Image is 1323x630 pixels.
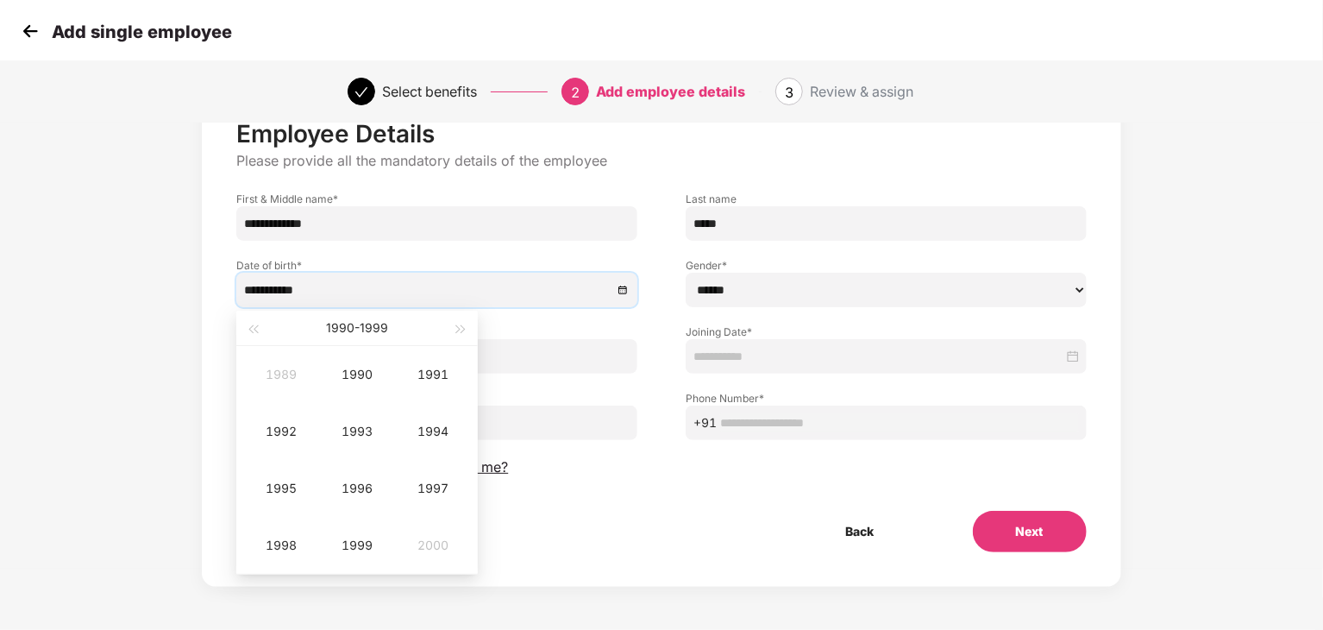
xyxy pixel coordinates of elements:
[686,391,1087,406] label: Phone Number
[319,346,395,403] td: 1990
[255,364,307,385] div: 1989
[331,364,383,385] div: 1990
[255,478,307,499] div: 1995
[693,413,717,432] span: +91
[255,535,307,556] div: 1998
[243,403,319,460] td: 1992
[331,421,383,442] div: 1993
[331,478,383,499] div: 1996
[319,403,395,460] td: 1993
[571,84,580,101] span: 2
[243,346,319,403] td: 1989
[686,324,1087,339] label: Joining Date
[785,84,793,101] span: 3
[395,346,471,403] td: 1991
[407,421,459,442] div: 1994
[686,192,1087,206] label: Last name
[319,517,395,574] td: 1999
[236,119,1086,148] p: Employee Details
[52,22,232,42] p: Add single employee
[407,364,459,385] div: 1991
[236,258,637,273] label: Date of birth
[354,85,368,99] span: check
[331,535,383,556] div: 1999
[803,511,918,552] button: Back
[596,78,745,105] div: Add employee details
[326,311,388,345] button: 1990-1999
[255,421,307,442] div: 1992
[319,460,395,517] td: 1996
[243,460,319,517] td: 1995
[407,478,459,499] div: 1997
[236,152,1086,170] p: Please provide all the mandatory details of the employee
[236,192,637,206] label: First & Middle name
[17,18,43,44] img: svg+xml;base64,PHN2ZyB4bWxucz0iaHR0cDovL3d3dy53My5vcmcvMjAwMC9zdmciIHdpZHRoPSIzMCIgaGVpZ2h0PSIzMC...
[243,517,319,574] td: 1998
[395,517,471,574] td: 2000
[395,460,471,517] td: 1997
[973,511,1087,552] button: Next
[686,258,1087,273] label: Gender
[382,78,477,105] div: Select benefits
[407,535,459,556] div: 2000
[810,78,913,105] div: Review & assign
[395,403,471,460] td: 1994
